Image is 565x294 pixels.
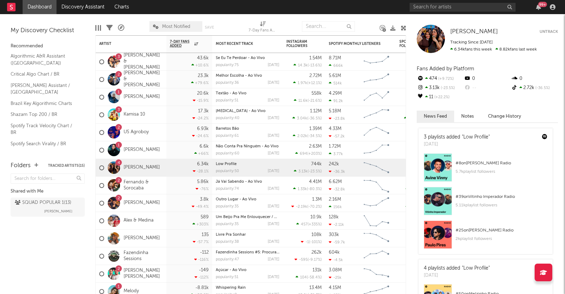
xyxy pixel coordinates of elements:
[11,111,78,118] a: Shazam Top 200 / BR
[11,100,78,107] a: Brazil Key Algorithmic Charts
[511,74,558,83] div: 0
[268,275,279,279] div: [DATE]
[216,81,239,85] div: popularity: 36
[399,40,424,48] div: Spotify Followers
[48,164,85,167] button: Tracked Artists(15)
[216,286,246,290] a: Whispering Rain
[216,42,269,46] div: Most Recent Track
[124,94,160,100] a: [PERSON_NAME]
[197,91,209,96] div: 20.6k
[417,83,464,93] div: 3.13k
[361,124,392,141] svg: Chart title
[308,117,321,120] span: -36.5 %
[202,233,209,237] div: 135
[106,18,113,38] div: Filters
[124,53,163,71] a: [PERSON_NAME] & [PERSON_NAME]
[301,240,322,244] div: ( )
[329,275,341,280] div: -25k
[301,223,308,227] span: 457
[268,240,279,244] div: [DATE]
[216,92,246,95] a: Textão - Ao Vivo
[309,180,322,184] div: 4.41M
[417,93,464,102] div: 11
[308,81,321,85] span: +12.1 %
[417,74,464,83] div: 474
[216,233,246,237] a: Livre Pra Sonhar
[11,140,78,148] a: Spotify Search Virality / BR
[193,98,209,103] div: -15.9 %
[124,200,160,206] a: [PERSON_NAME]
[268,134,279,138] div: [DATE]
[310,215,322,219] div: 10.9k
[15,199,71,207] div: SQUAD POPULAR 1 ( 13 )
[11,187,85,196] div: Shared with Me
[300,152,307,156] span: 694
[170,40,192,48] span: 7-Day Fans Added
[313,268,322,272] div: 131k
[194,151,209,156] div: +66 %
[197,162,209,166] div: 6.34k
[418,153,553,187] a: #8on[PERSON_NAME] Radio5.7kplaylist followers
[298,81,307,85] span: 1.97k
[361,159,392,177] svg: Chart title
[216,127,279,131] div: Barretos Bão
[424,134,490,141] div: 3 playlists added
[329,215,339,219] div: 128k
[216,198,279,201] div: Outro Lugar - Ao Vivo
[11,198,85,217] a: SQUAD POPULAR 1(13)[PERSON_NAME]
[216,109,266,113] a: [MEDICAL_DATA] - Ao Vivo
[216,268,246,272] a: Açúcar - Ao Vivo
[309,144,322,149] div: 2.63M
[329,268,342,272] div: 3.08M
[329,197,341,202] div: 2.16M
[162,24,190,29] span: Most Notified
[216,116,239,120] div: popularity: 40
[193,240,209,244] div: -57.7 %
[417,66,474,71] span: Fans Added by Platform
[293,134,322,138] div: ( )
[216,145,279,148] div: Não Conta Pra Ninguém - Ao Vivo
[300,276,307,280] span: 104
[298,170,308,174] span: 3.13k
[329,162,339,166] div: 242k
[308,205,321,209] span: -70.2 %
[329,152,343,156] div: 3.77k
[329,240,345,245] div: -59.7k
[99,42,152,46] div: Artist
[311,91,322,96] div: 558k
[329,180,342,184] div: 6.62M
[361,106,392,124] svg: Chart title
[216,74,262,78] a: Melhor Escolha - Ao Vivo
[311,233,322,237] div: 108k
[329,233,339,237] div: 303k
[312,197,322,202] div: 1.3M
[216,222,239,226] div: popularity: 35
[329,56,341,60] div: 8.71M
[11,122,78,136] a: Spotify Track Velocity Chart / BR
[310,109,322,113] div: 1.12M
[216,205,239,208] div: popularity: 35
[302,21,355,32] input: Search...
[462,266,490,271] a: "Low Profile"
[456,159,547,167] div: # 8 on [PERSON_NAME] Radio
[268,152,279,155] div: [DATE]
[286,40,311,48] div: Instagram Followers
[296,275,322,280] div: ( )
[200,197,209,202] div: 3.8k
[329,73,341,78] div: 5.61M
[268,258,279,261] div: [DATE]
[194,257,209,262] div: -116 %
[268,116,279,120] div: [DATE]
[309,56,322,60] div: 1.54M
[124,129,149,135] a: US Agroboy
[216,258,239,261] div: popularity: 47
[456,235,547,243] div: 2k playlist followers
[298,99,308,103] span: 11.6k
[198,73,209,78] div: 23.3k
[454,111,481,122] button: Notes
[216,99,238,102] div: popularity: 51
[450,29,498,35] span: [PERSON_NAME]
[293,63,322,67] div: ( )
[124,165,160,171] a: [PERSON_NAME]
[216,152,239,155] div: popularity: 60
